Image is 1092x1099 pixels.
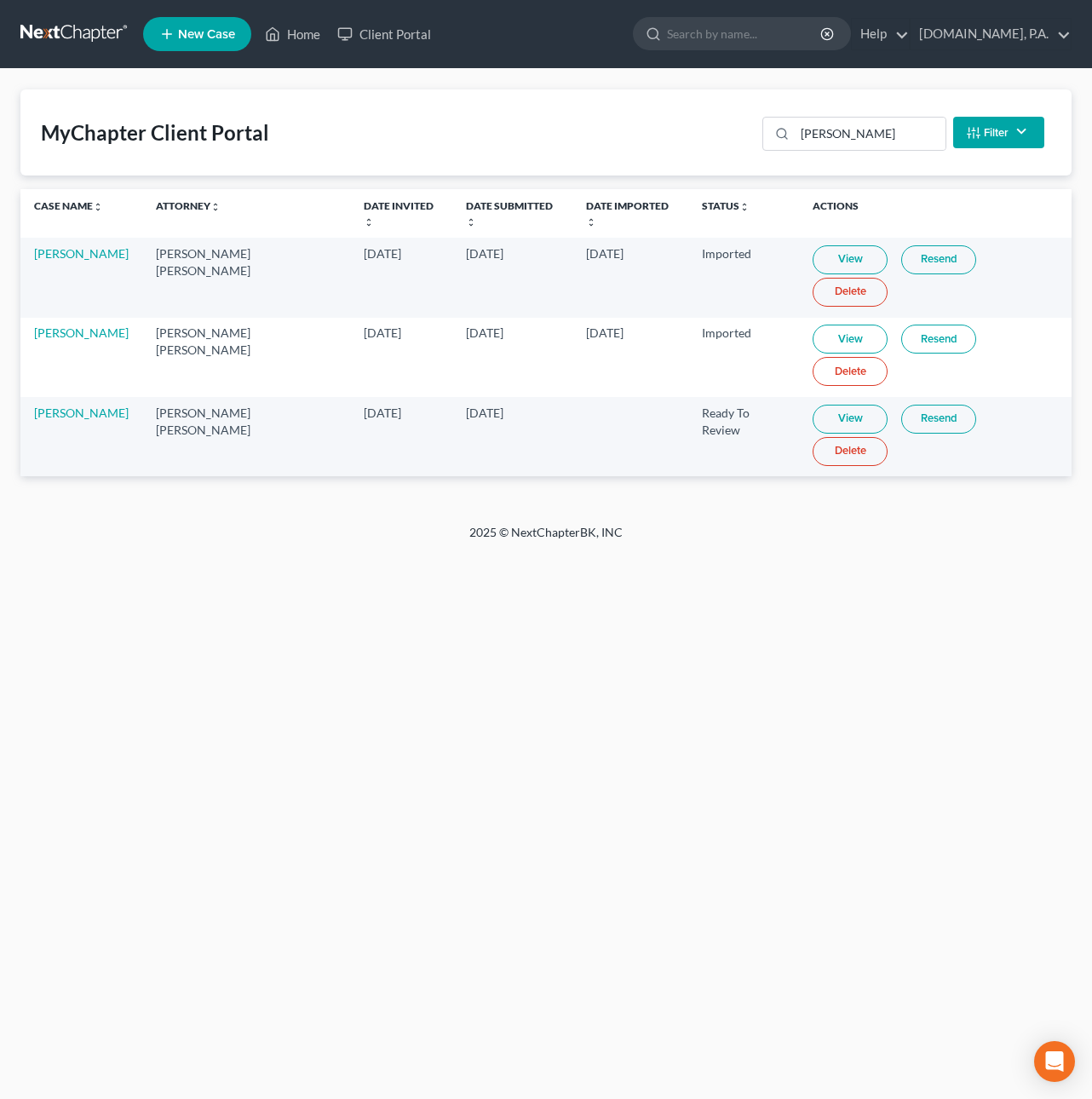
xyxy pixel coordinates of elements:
a: Home [256,19,329,49]
span: [DATE] [364,325,401,340]
a: Client Portal [329,19,440,49]
a: Delete [813,437,888,466]
span: [DATE] [466,406,503,420]
th: Actions [799,189,1072,238]
button: Filter [953,117,1044,148]
td: [PERSON_NAME] [PERSON_NAME] [142,318,350,397]
td: [PERSON_NAME] [PERSON_NAME] [142,238,350,317]
td: Imported [688,318,800,397]
a: Date Invitedunfold_more [364,199,434,227]
a: Delete [813,278,888,307]
a: [PERSON_NAME] [34,325,129,340]
a: View [813,245,888,274]
input: Search by name... [667,18,823,49]
a: [DOMAIN_NAME], P.A. [911,19,1071,49]
a: [PERSON_NAME] [34,406,129,420]
i: unfold_more [210,202,221,212]
a: Attorneyunfold_more [156,199,221,212]
span: [DATE] [466,325,503,340]
i: unfold_more [739,202,750,212]
a: Help [852,19,909,49]
td: [PERSON_NAME] [PERSON_NAME] [142,397,350,476]
i: unfold_more [364,217,374,227]
a: View [813,325,888,354]
td: Ready To Review [688,397,800,476]
a: Date Importedunfold_more [586,199,669,227]
a: Statusunfold_more [702,199,750,212]
a: Resend [901,245,976,274]
i: unfold_more [466,217,476,227]
div: MyChapter Client Portal [41,119,269,147]
a: [PERSON_NAME] [34,246,129,261]
a: Delete [813,357,888,386]
div: Open Intercom Messenger [1034,1041,1075,1082]
a: View [813,405,888,434]
i: unfold_more [93,202,103,212]
i: unfold_more [586,217,596,227]
a: Date Submittedunfold_more [466,199,553,227]
span: New Case [178,28,235,41]
div: 2025 © NextChapterBK, INC [60,524,1032,555]
a: Case Nameunfold_more [34,199,103,212]
span: [DATE] [466,246,503,261]
span: [DATE] [364,246,401,261]
a: Resend [901,325,976,354]
a: Resend [901,405,976,434]
span: [DATE] [586,325,624,340]
td: Imported [688,238,800,317]
span: [DATE] [586,246,624,261]
span: [DATE] [364,406,401,420]
input: Search... [795,118,945,150]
